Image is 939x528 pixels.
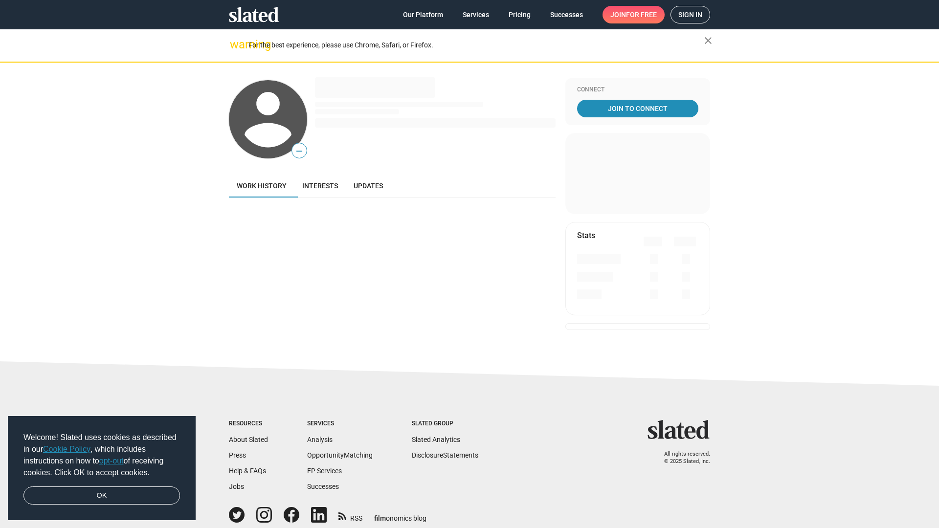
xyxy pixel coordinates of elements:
[354,182,383,190] span: Updates
[412,451,478,459] a: DisclosureStatements
[229,174,294,198] a: Work history
[302,182,338,190] span: Interests
[229,467,266,475] a: Help & FAQs
[346,174,391,198] a: Updates
[248,39,704,52] div: For the best experience, please use Chrome, Safari, or Firefox.
[671,6,710,23] a: Sign in
[230,39,242,50] mat-icon: warning
[501,6,538,23] a: Pricing
[307,467,342,475] a: EP Services
[229,436,268,443] a: About Slated
[654,451,710,465] p: All rights reserved. © 2025 Slated, Inc.
[603,6,665,23] a: Joinfor free
[579,100,696,117] span: Join To Connect
[229,483,244,490] a: Jobs
[702,35,714,46] mat-icon: close
[678,6,702,23] span: Sign in
[229,420,268,428] div: Resources
[99,457,124,465] a: opt-out
[412,420,478,428] div: Slated Group
[550,6,583,23] span: Successes
[395,6,451,23] a: Our Platform
[43,445,90,453] a: Cookie Policy
[577,100,698,117] a: Join To Connect
[542,6,591,23] a: Successes
[294,174,346,198] a: Interests
[237,182,287,190] span: Work history
[338,508,362,523] a: RSS
[509,6,531,23] span: Pricing
[23,486,180,505] a: dismiss cookie message
[463,6,489,23] span: Services
[455,6,497,23] a: Services
[23,432,180,479] span: Welcome! Slated uses cookies as described in our , which includes instructions on how to of recei...
[307,420,373,428] div: Services
[412,436,460,443] a: Slated Analytics
[626,6,657,23] span: for free
[403,6,443,23] span: Our Platform
[374,514,386,522] span: film
[610,6,657,23] span: Join
[307,451,373,459] a: OpportunityMatching
[307,436,333,443] a: Analysis
[292,145,307,157] span: —
[229,451,246,459] a: Press
[8,416,196,521] div: cookieconsent
[374,506,426,523] a: filmonomics blog
[577,230,595,241] mat-card-title: Stats
[577,86,698,94] div: Connect
[307,483,339,490] a: Successes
